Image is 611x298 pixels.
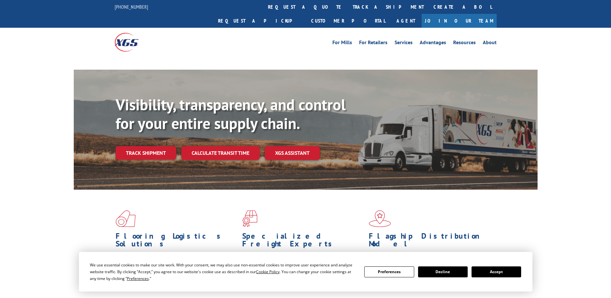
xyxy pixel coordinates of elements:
[115,4,148,10] a: [PHONE_NUMBER]
[116,210,136,227] img: xgs-icon-total-supply-chain-intelligence-red
[116,232,237,251] h1: Flooring Logistics Solutions
[390,14,422,28] a: Agent
[213,14,306,28] a: Request a pickup
[242,251,364,280] p: From overlength loads to delicate cargo, our experienced staff knows the best way to move your fr...
[116,251,237,274] span: As an industry carrier of choice, XGS has brought innovation and dedication to flooring logistics...
[359,40,387,47] a: For Retailers
[116,146,176,160] a: Track shipment
[79,252,532,292] div: Cookie Consent Prompt
[256,269,280,274] span: Cookie Policy
[369,232,491,251] h1: Flagship Distribution Model
[306,14,390,28] a: Customer Portal
[453,40,476,47] a: Resources
[242,210,257,227] img: xgs-icon-focused-on-flooring-red
[364,266,414,277] button: Preferences
[418,266,468,277] button: Decline
[181,146,260,160] a: Calculate transit time
[90,262,357,282] div: We use essential cookies to make our site work. With your consent, we may also use non-essential ...
[127,276,149,281] span: Preferences
[332,40,352,47] a: For Mills
[422,14,497,28] a: Join Our Team
[265,146,320,160] a: XGS ASSISTANT
[116,94,346,133] b: Visibility, transparency, and control for your entire supply chain.
[395,40,413,47] a: Services
[369,251,487,266] span: Our agile distribution network gives you nationwide inventory management on demand.
[420,40,446,47] a: Advantages
[369,210,391,227] img: xgs-icon-flagship-distribution-model-red
[483,40,497,47] a: About
[242,232,364,251] h1: Specialized Freight Experts
[472,266,521,277] button: Accept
